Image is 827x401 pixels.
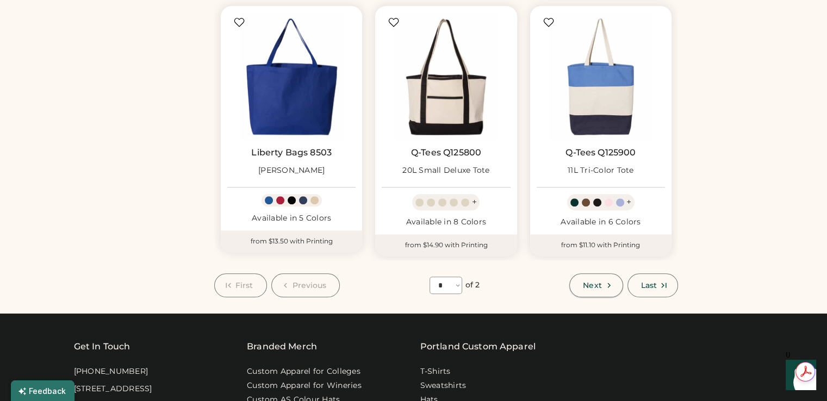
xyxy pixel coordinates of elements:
img: Liberty Bags 8503 Isabella Tote [227,12,356,141]
div: of 2 [465,280,480,291]
a: Custom Apparel for Wineries [247,380,362,391]
a: Liberty Bags 8503 [251,147,332,158]
div: 20L Small Deluxe Tote [402,165,489,176]
img: Q-Tees Q125800 20L Small Deluxe Tote [382,12,510,141]
span: First [235,281,253,289]
div: [PERSON_NAME] [258,165,325,176]
div: from $14.90 with Printing [375,234,517,256]
div: 11L Tri-Color Tote [568,165,634,176]
button: Next [569,273,623,297]
div: Available in 5 Colors [227,213,356,224]
div: Branded Merch [247,340,317,353]
a: T-Shirts [420,366,451,377]
div: + [471,196,476,208]
div: [PHONE_NUMBER] [74,366,148,377]
a: Custom Apparel for Colleges [247,366,360,377]
a: Q-Tees Q125800 [411,147,481,158]
a: Portland Custom Apparel [420,340,536,353]
button: First [214,273,267,297]
button: Previous [271,273,340,297]
div: + [626,196,631,208]
div: from $11.10 with Printing [530,234,671,256]
span: Previous [293,281,327,289]
div: [STREET_ADDRESS] [74,384,152,394]
img: Q-Tees Q125900 11L Tri-Color Tote [537,12,665,141]
span: Next [583,281,601,289]
div: Get In Touch [74,340,130,353]
iframe: Front Chat [775,352,822,399]
div: Available in 8 Colors [382,217,510,228]
span: Last [641,281,657,289]
div: Available in 6 Colors [537,217,665,228]
a: Q-Tees Q125900 [565,147,636,158]
button: Last [627,273,678,297]
div: from $13.50 with Printing [221,230,362,252]
a: Sweatshirts [420,380,467,391]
